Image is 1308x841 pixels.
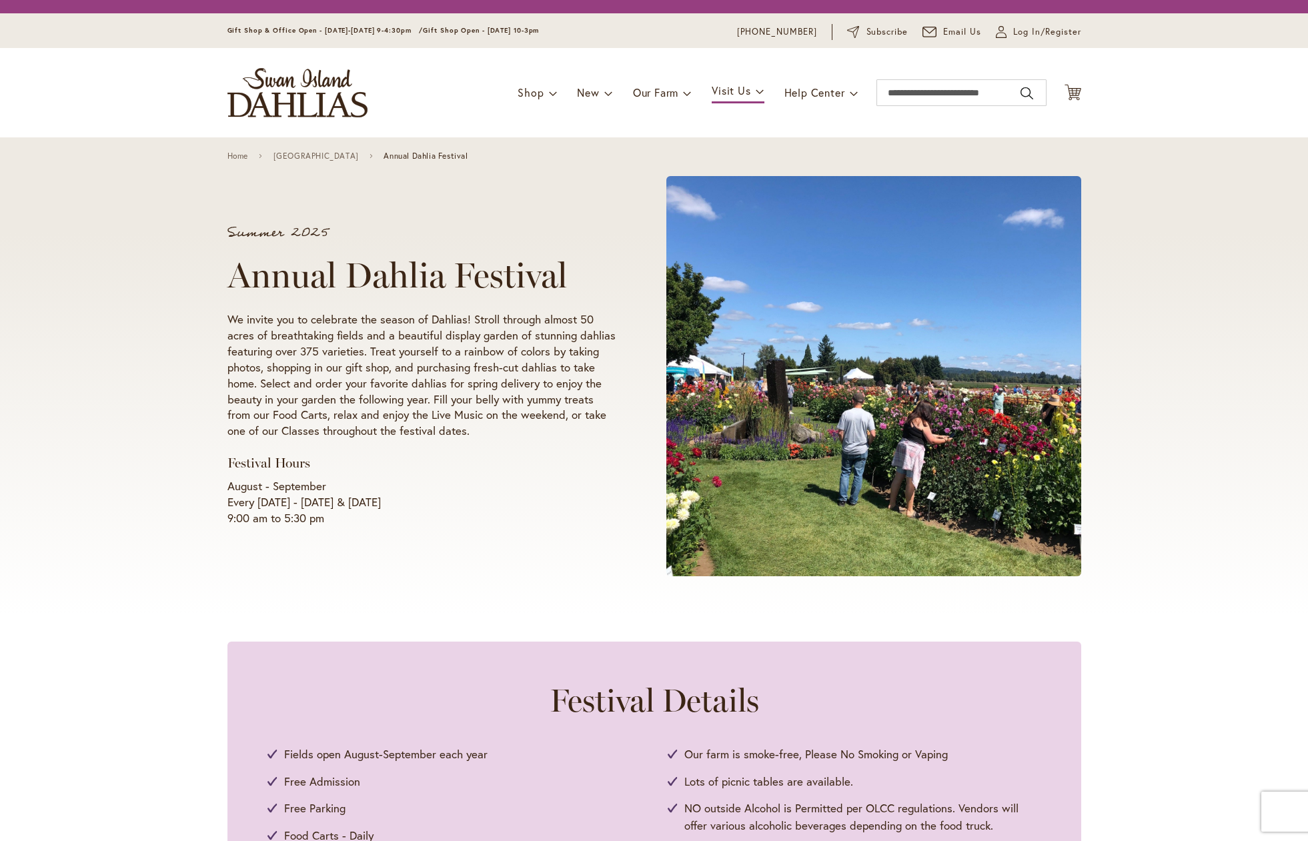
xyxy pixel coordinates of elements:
[284,773,360,790] span: Free Admission
[684,773,853,790] span: Lots of picnic tables are available.
[227,226,616,239] p: Summer 2025
[267,682,1041,719] h2: Festival Details
[227,26,424,35] span: Gift Shop & Office Open - [DATE]-[DATE] 9-4:30pm /
[712,83,750,97] span: Visit Us
[227,455,616,472] h3: Festival Hours
[943,25,981,39] span: Email Us
[273,151,359,161] a: [GEOGRAPHIC_DATA]
[1013,25,1081,39] span: Log In/Register
[847,25,908,39] a: Subscribe
[577,85,599,99] span: New
[227,255,616,295] h1: Annual Dahlia Festival
[284,746,488,763] span: Fields open August-September each year
[684,746,948,763] span: Our farm is smoke-free, Please No Smoking or Vaping
[227,311,616,440] p: We invite you to celebrate the season of Dahlias! Stroll through almost 50 acres of breathtaking ...
[866,25,908,39] span: Subscribe
[227,478,616,526] p: August - September Every [DATE] - [DATE] & [DATE] 9:00 am to 5:30 pm
[996,25,1081,39] a: Log In/Register
[423,26,539,35] span: Gift Shop Open - [DATE] 10-3pm
[518,85,544,99] span: Shop
[737,25,818,39] a: [PHONE_NUMBER]
[227,151,248,161] a: Home
[1021,83,1033,104] button: Search
[922,25,981,39] a: Email Us
[633,85,678,99] span: Our Farm
[227,68,368,117] a: store logo
[784,85,845,99] span: Help Center
[384,151,468,161] span: Annual Dahlia Festival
